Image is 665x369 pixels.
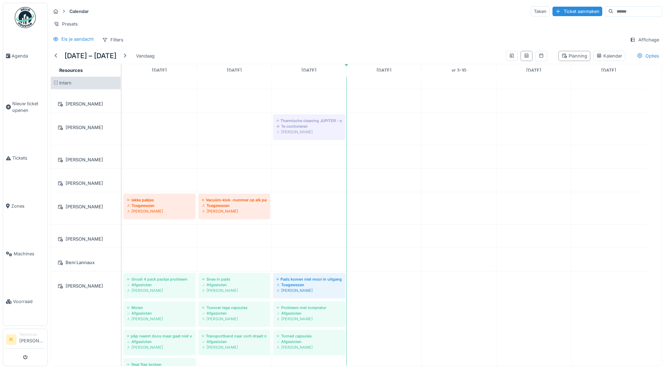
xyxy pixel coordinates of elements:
div: p&p neemt doos maar gaat niet verder [127,333,192,339]
div: [PERSON_NAME] [202,208,267,214]
div: Molen [127,305,192,310]
a: 3 oktober 2025 [450,66,468,75]
a: 29 september 2025 [150,66,169,75]
a: Tickets [3,134,47,182]
div: [PERSON_NAME] [55,282,116,290]
div: lekke pakjes [127,197,192,203]
div: Eis je aandacht [61,36,94,42]
div: [PERSON_NAME] [127,316,192,322]
div: [PERSON_NAME] [55,100,116,108]
li: IK [6,334,16,345]
div: Afgesloten [127,339,192,344]
div: Thermische cleaning JUPITER - op woe 1/10 [277,118,342,123]
div: Affichage [627,35,662,45]
div: [PERSON_NAME] [277,288,342,293]
div: Afgesloten [202,282,267,288]
div: [PERSON_NAME] [127,288,192,293]
div: Toegewezen [127,203,192,208]
div: [PERSON_NAME] [55,202,116,211]
div: Kalender [596,53,622,59]
div: Afgesloten [277,339,342,344]
div: Filters [99,35,127,45]
span: Intern [59,80,72,86]
div: [PERSON_NAME] [277,344,342,350]
div: [PERSON_NAME] [127,344,192,350]
span: Voorraad [13,298,45,305]
div: Gnudi 4 pack packje probleem [127,276,192,282]
span: Machines [14,250,45,257]
div: Afgesloten [202,339,267,344]
div: Toegewezen [277,282,342,288]
a: Machines [3,230,47,278]
span: Agenda [12,53,45,59]
a: Voorraad [3,278,47,326]
div: Technicus [19,332,45,337]
div: [PERSON_NAME] [127,208,192,214]
div: Afgesloten [127,282,192,288]
div: Taken [531,6,550,16]
a: Agenda [3,32,47,80]
div: Vandaag [133,51,157,61]
a: 1 oktober 2025 [300,66,318,75]
div: Probleem met tompratur [277,305,342,310]
a: 2 oktober 2025 [375,66,393,75]
div: Opties [634,51,662,61]
span: Nieuw ticket openen [12,100,45,114]
img: Badge_color-CXgf-gQk.svg [15,7,36,28]
div: Presets [50,19,81,29]
div: Transportband naar corti draait niet [202,333,267,339]
div: [PERSON_NAME] [55,123,116,132]
span: Resources [59,68,83,73]
div: Afgesloten [127,310,192,316]
div: Toevoer lege capsules [202,305,267,310]
div: [PERSON_NAME] [202,316,267,322]
div: [PERSON_NAME] [55,179,116,188]
a: Zones [3,182,47,230]
div: [PERSON_NAME] [277,316,342,322]
a: 4 oktober 2025 [524,66,543,75]
div: Afgesloten [277,310,342,316]
div: [PERSON_NAME] [55,155,116,164]
div: Afgesloten [202,310,267,316]
a: Nieuw ticket openen [3,80,47,134]
strong: Calendar [67,8,91,15]
div: Toegewezen [202,203,267,208]
div: Beni Lannaux [55,258,116,267]
a: 30 september 2025 [225,66,244,75]
div: Pads komen niet mooi in uitgangsband naar esapack [277,276,342,282]
h5: [DATE] – [DATE] [65,52,116,60]
li: [PERSON_NAME] [19,332,45,347]
div: Ticket aanmaken [552,7,602,16]
div: Turned capsules [277,333,342,339]
span: Zones [11,203,45,209]
div: [PERSON_NAME] [202,344,267,350]
div: Planning [562,53,587,59]
a: IK Technicus[PERSON_NAME] [6,332,45,349]
div: [PERSON_NAME] [202,288,267,293]
div: Te controleren [277,123,342,129]
div: [PERSON_NAME] [277,129,342,135]
div: Snee in pads [202,276,267,282]
div: Rear flap broken [127,362,192,367]
span: Tickets [12,155,45,161]
div: Vacuüm-klok -nummer op elk pakje printen [202,197,267,203]
div: [PERSON_NAME] [55,235,116,243]
a: 5 oktober 2025 [599,66,618,75]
